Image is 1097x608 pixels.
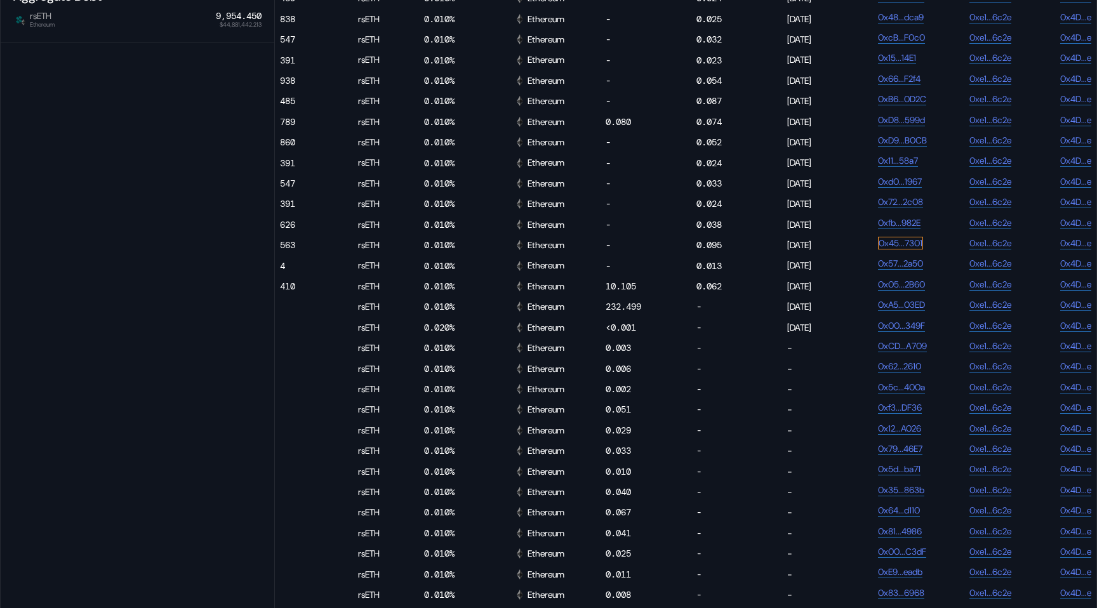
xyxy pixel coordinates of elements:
[787,505,876,520] div: -
[878,299,925,311] a: 0xA5...03ED
[606,93,695,109] div: -
[969,114,1011,126] a: 0xe1...6c2e
[515,301,525,312] img: svg+xml,%3c
[878,279,925,291] a: 0x05...2B60
[515,548,525,558] img: svg+xml,%3c
[878,463,921,475] a: 0x5d...ba71
[878,443,922,455] a: 0x79...46E7
[606,116,631,128] div: 0.080
[515,95,564,107] div: Ethereum
[787,566,876,581] div: -
[358,135,422,150] div: rsETH
[878,381,925,393] a: 0x5c...400a
[515,178,564,189] div: Ethereum
[515,240,525,250] img: svg+xml,%3c
[969,93,1011,105] a: 0xe1...6c2e
[515,137,525,147] img: svg+xml,%3c
[229,463,356,479] div: -
[515,117,525,127] img: svg+xml,%3c
[515,14,525,24] img: svg+xml,%3c
[229,443,356,458] div: -
[696,95,722,107] div: 0.087
[424,176,513,191] div: 0.010%
[606,237,695,253] div: -
[696,55,722,66] div: 0.023
[606,135,695,150] div: -
[424,463,513,479] div: 0.010%
[358,11,422,27] div: rsETH
[515,528,525,538] img: svg+xml,%3c
[787,93,876,109] div: [DATE]
[358,443,422,458] div: rsETH
[515,178,525,188] img: svg+xml,%3c
[229,402,356,417] div: -
[969,402,1011,414] a: 0xe1...6c2e
[878,587,924,599] a: 0x83...6968
[606,217,695,232] div: -
[515,75,564,86] div: Ethereum
[358,360,422,376] div: rsETH
[878,525,922,538] a: 0x81...4986
[969,505,1011,517] a: 0xe1...6c2e
[696,299,785,314] div: -
[13,14,25,25] img: Icon___Dark.png
[515,116,564,128] div: Ethereum
[969,11,1011,23] a: 0xe1...6c2e
[424,279,513,294] div: 0.010%
[787,423,876,438] div: -
[878,484,924,496] a: 0x35...863b
[969,52,1011,64] a: 0xe1...6c2e
[606,196,695,211] div: -
[424,381,513,397] div: 0.010%
[424,505,513,520] div: 0.010%
[696,320,785,335] div: -
[969,320,1011,332] a: 0xe1...6c2e
[787,320,876,335] div: [DATE]
[515,322,564,333] div: Ethereum
[878,93,926,105] a: 0xB6...0D2C
[878,73,921,85] a: 0x66...F2f4
[515,219,564,230] div: Ethereum
[878,505,920,517] a: 0x64...d110
[969,73,1011,85] a: 0xe1...6c2e
[696,566,785,581] div: -
[969,279,1011,291] a: 0xe1...6c2e
[878,423,921,435] a: 0x12...A026
[878,217,921,229] a: 0xfb...982E
[969,299,1011,311] a: 0xe1...6c2e
[878,360,921,373] a: 0x62...2610
[515,343,525,353] img: svg+xml,%3c
[878,52,916,64] a: 0x15...14E1
[969,525,1011,538] a: 0xe1...6c2e
[30,22,55,28] span: Ethereum
[787,546,876,561] div: -
[424,423,513,438] div: 0.010%
[515,96,525,106] img: svg+xml,%3c
[787,299,876,314] div: [DATE]
[424,320,513,335] div: 0.020%
[878,11,924,23] a: 0x48...dca9
[878,196,923,208] a: 0x72...2c08
[606,404,631,415] div: 0.051
[969,360,1011,373] a: 0xe1...6c2e
[424,73,513,88] div: 0.010%
[358,155,422,170] div: rsETH
[515,220,525,230] img: svg+xml,%3c
[606,258,695,273] div: -
[606,155,695,170] div: -
[515,384,525,394] img: svg+xml,%3c
[787,340,876,355] div: -
[515,466,564,477] div: Ethereum
[969,546,1011,558] a: 0xe1...6c2e
[787,11,876,27] div: [DATE]
[424,11,513,27] div: 0.010%
[358,237,422,253] div: rsETH
[878,114,925,126] a: 0xD8...599d
[515,383,564,395] div: Ethereum
[696,340,785,355] div: -
[229,505,356,520] div: -
[515,342,564,354] div: Ethereum
[515,569,525,579] img: svg+xml,%3c
[878,135,927,147] a: 0xD9...B0CB
[606,32,695,47] div: -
